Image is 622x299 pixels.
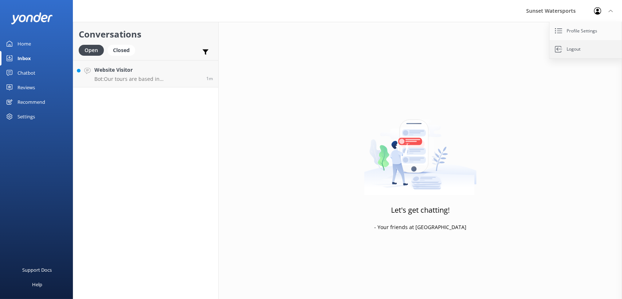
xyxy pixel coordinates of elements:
div: Home [17,36,31,51]
p: - Your friends at [GEOGRAPHIC_DATA] [374,223,466,231]
span: Sep 02 2025 03:21pm (UTC -05:00) America/Cancun [206,75,213,82]
a: Open [79,46,107,54]
p: Bot: Our tours are based in [GEOGRAPHIC_DATA], [US_STATE]. 🌴 If you have any more questions or ne... [94,76,201,82]
div: Recommend [17,95,45,109]
img: yonder-white-logo.png [11,12,53,24]
div: Closed [107,45,135,56]
h3: Let's get chatting! [391,204,450,216]
div: Settings [17,109,35,124]
div: Support Docs [23,263,52,277]
div: Chatbot [17,66,35,80]
div: Help [32,277,42,292]
h4: Website Visitor [94,66,201,74]
img: artwork of a man stealing a conversation from at giant smartphone [364,104,477,195]
h2: Conversations [79,27,213,41]
div: Inbox [17,51,31,66]
div: Open [79,45,104,56]
div: Reviews [17,80,35,95]
a: Closed [107,46,139,54]
a: Website VisitorBot:Our tours are based in [GEOGRAPHIC_DATA], [US_STATE]. 🌴 If you have any more q... [73,60,218,87]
